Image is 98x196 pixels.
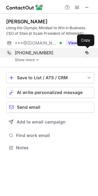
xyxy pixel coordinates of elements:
[35,58,39,62] img: -
[6,143,94,152] button: Notes
[15,40,57,46] span: ***@[DOMAIN_NAME]
[6,102,94,113] button: Send email
[6,72,94,83] button: save-profile-one-click
[17,75,84,80] div: Save to List / ATS / CRM
[6,87,94,98] button: AI write personalized message
[6,131,94,140] button: Find work email
[6,116,94,127] button: Add to email campaign
[15,58,94,62] a: Show more
[6,18,47,25] div: [PERSON_NAME]
[16,133,92,138] span: Find work email
[17,105,40,110] span: Send email
[17,120,66,124] span: Add to email campaign
[6,25,94,36] div: Using the Olympic Mindset to Win in Business. CEO of Sites at Scale President of AthleteHQ
[16,145,92,151] span: Notes
[66,40,90,46] button: Reveal Button
[17,90,83,95] span: AI write personalized message
[6,4,43,11] img: ContactOut v5.3.10
[15,50,53,56] span: [PHONE_NUMBER]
